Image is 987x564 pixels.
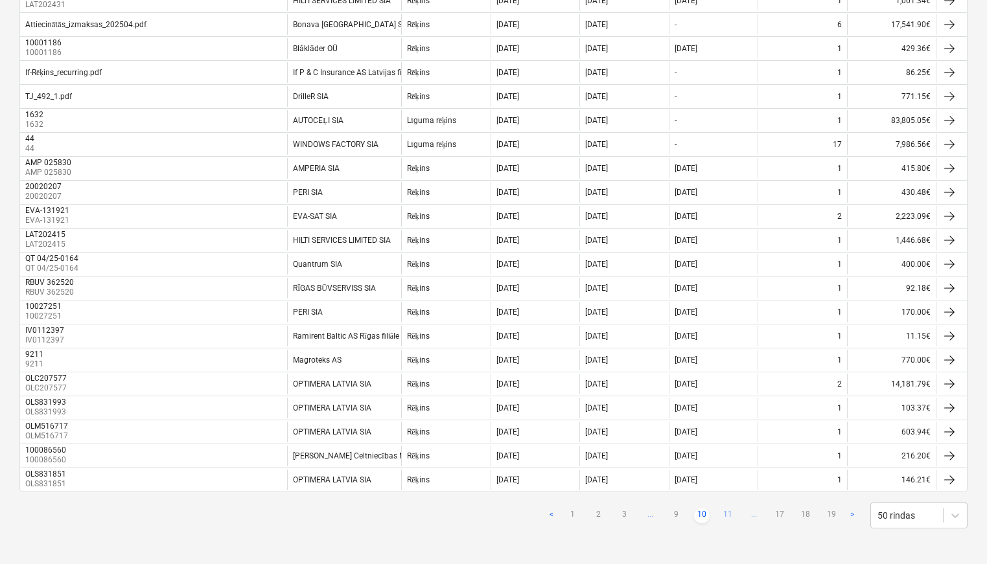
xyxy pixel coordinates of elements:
[837,332,842,341] div: 1
[585,236,608,245] div: [DATE]
[675,332,697,341] div: [DATE]
[496,379,519,389] div: [DATE]
[585,284,608,293] div: [DATE]
[847,14,936,35] div: 17,541.90€
[837,188,842,197] div: 1
[675,427,697,436] div: [DATE]
[544,508,559,523] a: Previous page
[25,110,43,119] div: 1632
[496,140,519,149] div: [DATE]
[293,379,371,389] div: OPTIMERA LATVIA SIA
[585,92,608,101] div: [DATE]
[293,403,371,412] div: OPTIMERA LATVIA SIA
[837,475,842,484] div: 1
[772,508,787,523] a: Page 17
[837,212,842,221] div: 2
[407,427,429,437] div: Rēķins
[293,20,410,29] div: Bonava [GEOGRAPHIC_DATA] SIA
[847,86,936,107] div: 771.15€
[922,502,987,564] div: Chat Widget
[837,92,842,101] div: 1
[675,164,697,173] div: [DATE]
[25,119,46,130] p: 1632
[798,508,813,523] a: Page 18
[407,355,429,365] div: Rēķins
[25,422,68,431] div: OLM516717
[675,284,697,293] div: [DATE]
[25,68,102,78] div: If-Rēķins_recurring.pdf
[293,260,342,269] div: Quantrum SIA
[585,68,608,77] div: [DATE]
[25,311,64,322] p: 10027251
[25,47,64,58] p: 10001186
[496,332,519,341] div: [DATE]
[25,239,68,250] p: LAT202415
[847,62,936,83] div: 86.25€
[293,68,415,78] div: If P & C Insurance AS Latvijas filiāle
[675,68,677,77] div: -
[847,158,936,179] div: 415.80€
[585,164,608,173] div: [DATE]
[25,374,67,383] div: OLC207577
[694,508,710,523] a: Page 10 is your current page
[293,116,343,126] div: AUTOCEĻI SIA
[496,475,519,484] div: [DATE]
[847,469,936,490] div: 146.21€
[837,20,842,29] div: 6
[25,383,69,394] p: OLC207577
[25,398,66,407] div: OLS831993
[847,110,936,131] div: 83,805.05€
[847,182,936,203] div: 430.48€
[847,38,936,59] div: 429.36€
[25,326,64,335] div: IV0112397
[837,164,842,173] div: 1
[837,403,842,412] div: 1
[844,508,860,523] a: Next page
[847,446,936,466] div: 216.20€
[616,508,632,523] a: Page 3
[837,236,842,245] div: 1
[847,206,936,227] div: 2,223.09€
[675,260,697,269] div: [DATE]
[675,116,677,125] div: -
[847,350,936,370] div: 770.00€
[496,308,519,317] div: [DATE]
[25,20,146,30] div: Attiecinātās_izmaksas_202504.pdf
[585,20,608,29] div: [DATE]
[25,191,64,202] p: 20020207
[837,308,842,317] div: 1
[837,260,842,269] div: 1
[293,188,323,197] div: PERI SIA
[25,431,71,442] p: OLM516717
[407,403,429,413] div: Rēķins
[675,236,697,245] div: [DATE]
[847,422,936,442] div: 603.94€
[25,359,46,370] p: 9211
[585,140,608,149] div: [DATE]
[675,92,677,101] div: -
[293,212,337,221] div: EVA-SAT SIA
[25,206,69,215] div: EVA-131921
[25,302,62,311] div: 10027251
[407,44,429,54] div: Rēķins
[25,254,78,263] div: QT 04/25-0164
[675,308,697,317] div: [DATE]
[293,284,376,293] div: RĪGAS BŪVSERVISS SIA
[293,44,338,53] div: Blåkläder OÜ
[407,20,429,30] div: Rēķins
[585,260,608,269] div: [DATE]
[585,355,608,365] div: [DATE]
[293,308,323,317] div: PERI SIA
[25,287,76,298] p: RBUV 362520
[293,164,340,173] div: AMPERIA SIA
[496,164,519,173] div: [DATE]
[293,92,329,101] div: DrilleR SIA
[837,379,842,389] div: 2
[407,164,429,174] div: Rēķins
[675,20,677,29] div: -
[585,188,608,197] div: [DATE]
[496,355,519,365] div: [DATE]
[675,188,697,197] div: [DATE]
[837,427,842,436] div: 1
[496,236,519,245] div: [DATE]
